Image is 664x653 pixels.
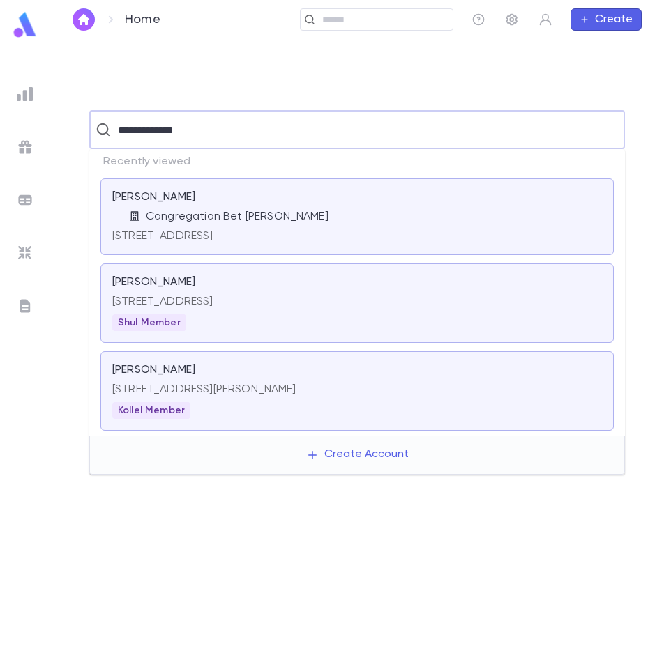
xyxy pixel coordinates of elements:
p: Recently viewed [89,149,625,174]
img: campaigns_grey.99e729a5f7ee94e3726e6486bddda8f1.svg [17,139,33,155]
span: Shul Member [112,317,186,328]
p: [STREET_ADDRESS] [112,295,602,309]
p: Congregation Bet [PERSON_NAME] [146,210,329,224]
img: reports_grey.c525e4749d1bce6a11f5fe2a8de1b229.svg [17,86,33,102]
p: [PERSON_NAME] [112,275,195,289]
p: [PERSON_NAME] [112,363,195,377]
img: batches_grey.339ca447c9d9533ef1741baa751efc33.svg [17,192,33,208]
p: Home [125,12,160,27]
button: Create [571,8,642,31]
p: [STREET_ADDRESS] [112,229,213,243]
p: [PERSON_NAME] [112,190,195,204]
img: imports_grey.530a8a0e642e233f2baf0ef88e8c9fcb.svg [17,245,33,261]
img: logo [11,11,39,38]
img: home_white.a664292cf8c1dea59945f0da9f25487c.svg [75,14,92,25]
p: [STREET_ADDRESS][PERSON_NAME] [112,383,602,397]
button: Create Account [295,442,420,468]
span: Kollel Member [112,405,190,416]
img: letters_grey.7941b92b52307dd3b8a917253454ce1c.svg [17,298,33,314]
